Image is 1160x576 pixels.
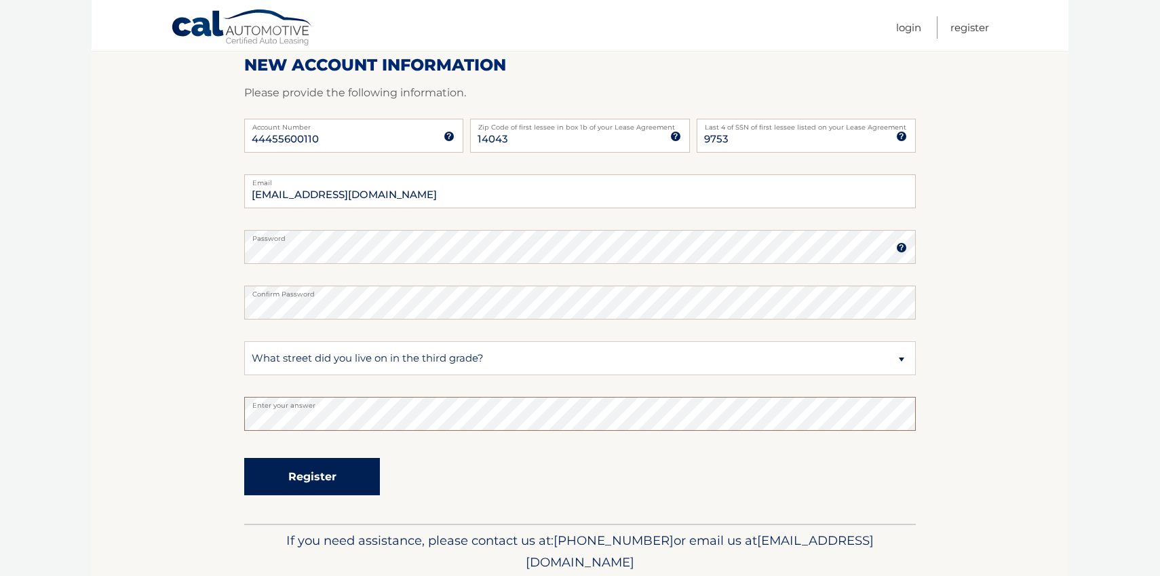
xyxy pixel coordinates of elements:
p: Please provide the following information. [244,83,916,102]
span: [EMAIL_ADDRESS][DOMAIN_NAME] [526,533,874,570]
label: Last 4 of SSN of first lessee listed on your Lease Agreement [697,119,916,130]
label: Zip Code of first lessee in box 1b of your Lease Agreement [470,119,689,130]
input: Account Number [244,119,463,153]
label: Confirm Password [244,286,916,296]
span: [PHONE_NUMBER] [554,533,674,548]
label: Password [244,230,916,241]
img: tooltip.svg [670,131,681,142]
button: Register [244,458,380,495]
input: SSN or EIN (last 4 digits only) [697,119,916,153]
label: Enter your answer [244,397,916,408]
label: Account Number [244,119,463,130]
a: Register [950,16,989,39]
input: Email [244,174,916,208]
img: tooltip.svg [444,131,455,142]
img: tooltip.svg [896,131,907,142]
img: tooltip.svg [896,242,907,253]
label: Email [244,174,916,185]
h2: New Account Information [244,55,916,75]
a: Cal Automotive [171,9,313,48]
p: If you need assistance, please contact us at: or email us at [253,530,907,573]
input: Zip Code [470,119,689,153]
a: Login [896,16,921,39]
